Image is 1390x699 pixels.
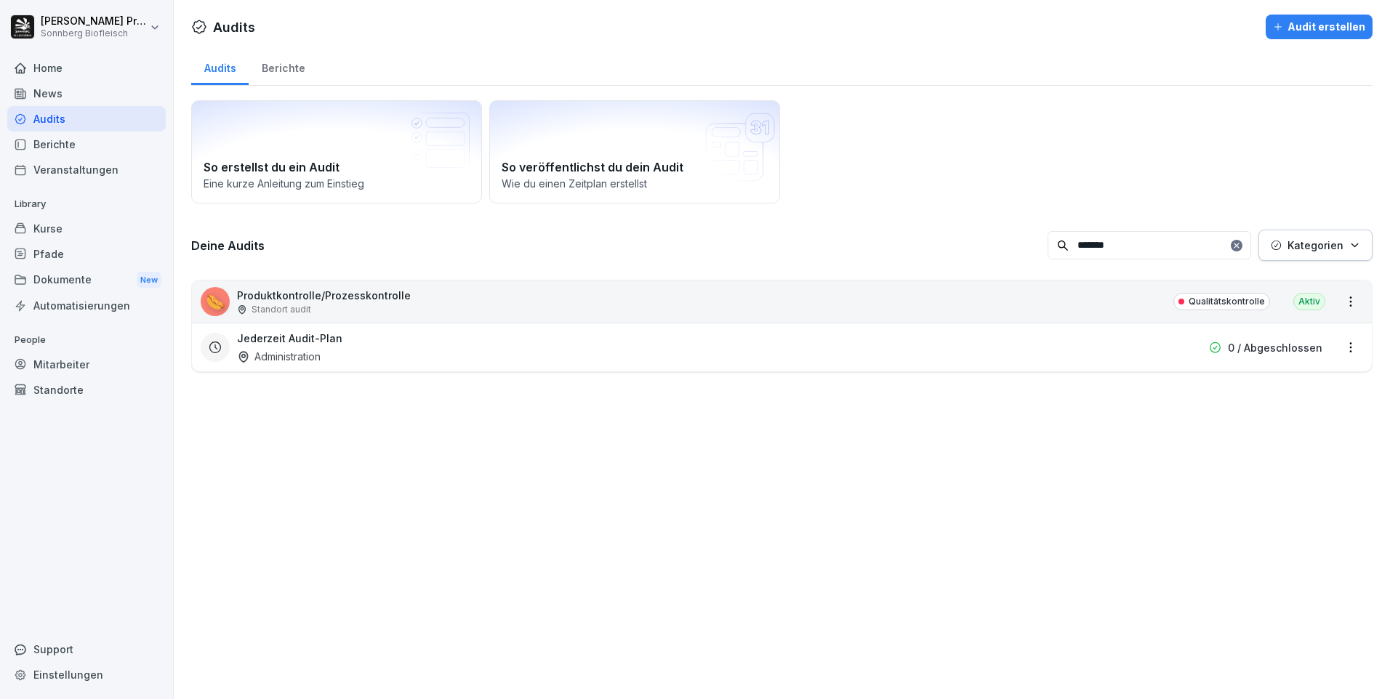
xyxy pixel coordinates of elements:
p: Wie du einen Zeitplan erstellst [502,176,768,191]
h1: Audits [213,17,255,37]
p: 0 / Abgeschlossen [1228,340,1322,355]
div: Aktiv [1293,293,1325,310]
p: Qualitätskontrolle [1189,295,1265,308]
div: Support [7,637,166,662]
div: 🌭 [201,287,230,316]
a: Audits [191,48,249,85]
div: Administration [237,349,321,364]
a: Kurse [7,216,166,241]
p: [PERSON_NAME] Preßlauer [41,15,147,28]
p: Eine kurze Anleitung zum Einstieg [204,176,470,191]
div: Audit erstellen [1273,19,1365,35]
p: Library [7,193,166,216]
p: Standort audit [252,303,311,316]
a: Berichte [7,132,166,157]
h2: So erstellst du ein Audit [204,158,470,176]
button: Kategorien [1258,230,1373,261]
a: Automatisierungen [7,293,166,318]
div: New [137,272,161,288]
h3: Jederzeit Audit-Plan [237,331,342,346]
a: Standorte [7,377,166,403]
a: Berichte [249,48,318,85]
a: DokumenteNew [7,267,166,294]
a: So veröffentlichst du dein AuditWie du einen Zeitplan erstellst [489,100,780,203]
a: Mitarbeiter [7,352,166,377]
a: Veranstaltungen [7,157,166,182]
a: News [7,81,166,106]
p: People [7,328,166,352]
h2: So veröffentlichst du dein Audit [502,158,768,176]
a: Home [7,55,166,81]
a: Pfade [7,241,166,267]
div: Dokumente [7,267,166,294]
p: Kategorien [1287,238,1343,253]
p: Produktkontrolle/Prozesskontrolle [237,288,411,303]
a: Einstellungen [7,662,166,687]
a: So erstellst du ein AuditEine kurze Anleitung zum Einstieg [191,100,482,203]
h3: Deine Audits [191,238,1040,254]
p: Sonnberg Biofleisch [41,28,147,39]
button: Audit erstellen [1266,15,1373,39]
a: Audits [7,106,166,132]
